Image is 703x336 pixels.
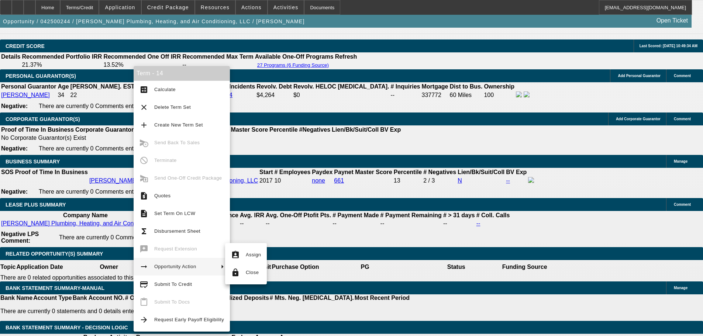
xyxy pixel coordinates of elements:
[674,117,691,121] span: Comment
[274,169,310,175] b: # Employees
[6,159,60,164] span: BUSINESS SUMMARY
[154,87,176,92] span: Calculate
[458,169,504,175] b: Lien/Bk/Suit/Coll
[259,177,273,185] td: 2017
[422,83,448,90] b: Mortgage
[1,103,28,109] b: Negative:
[256,91,292,99] td: $4,264
[105,4,135,10] span: Application
[354,294,410,302] th: Most Recent Period
[15,169,88,176] th: Proof of Time In Business
[63,212,108,218] b: Company Name
[139,209,148,218] mat-icon: description
[483,91,515,99] td: 100
[1,169,14,176] th: SOS
[293,91,390,99] td: $0
[1,220,170,226] a: [PERSON_NAME] Plumbing, Heating, and Air Conditioning, LLC
[390,91,420,99] td: --
[319,260,410,274] th: PG
[528,177,534,183] img: facebook-icon.png
[1,145,28,152] b: Negative:
[299,127,331,133] b: #Negatives
[154,228,200,234] span: Disbursement Sheet
[450,83,483,90] b: Dist to Bus.
[380,127,401,133] b: BV Exp
[6,285,104,291] span: BANK STATEMENT SUMMARY-MANUAL
[312,169,332,175] b: Paydex
[182,53,254,60] th: Recommended Max Term
[443,212,475,218] b: # > 31 days
[33,294,72,302] th: Account Type
[70,91,135,99] td: 22
[57,91,69,99] td: 34
[182,61,254,69] td: --
[246,270,259,275] span: Close
[139,280,148,289] mat-icon: credit_score
[674,202,691,207] span: Comment
[502,260,548,274] th: Funding Source
[16,260,63,274] th: Application Date
[312,177,325,184] a: none
[39,145,195,152] span: There are currently 0 Comments entered on this opportunity
[103,53,181,60] th: Recommended One Off IRR
[1,231,39,244] b: Negative LPS Comment:
[154,193,170,198] span: Quotes
[231,268,240,277] mat-icon: lock
[210,294,269,302] th: Annualized Deposits
[6,251,103,257] span: RELATED OPPORTUNITY(S) SUMMARY
[1,53,21,60] th: Details
[154,317,224,322] span: Request Early Payoff Eligibility
[1,92,50,98] a: [PERSON_NAME]
[6,116,80,122] span: CORPORATE GUARANTOR(S)
[6,202,66,208] span: LEASE PLUS SUMMARY
[674,159,688,163] span: Manage
[256,83,292,90] b: Revolv. Debt
[516,91,522,97] img: facebook-icon.png
[70,83,135,90] b: [PERSON_NAME]. EST
[139,85,148,94] mat-icon: calculate
[193,212,238,218] b: Customer Since
[269,294,354,302] th: # Mts. Neg. [MEDICAL_DATA].
[654,14,691,27] a: Open Ticket
[0,308,410,315] p: There are currently 0 statements and 0 details entered on this opportunity
[266,212,331,218] b: Avg. One-Off Ptofit Pts.
[640,44,697,48] span: Last Scored: [DATE] 10:49:34 AM
[59,234,216,240] span: There are currently 0 Comments entered on this opportunity
[334,169,392,175] b: Paynet Master Score
[423,177,456,184] div: 2 / 3
[443,220,475,227] td: --
[394,169,422,175] b: Percentile
[274,177,281,184] span: 10
[63,260,155,274] th: Owner
[1,83,56,90] b: Personal Guarantor
[265,220,331,227] td: --
[484,83,514,90] b: Ownership
[236,0,267,14] button: Actions
[616,117,661,121] span: Add Corporate Guarantor
[154,281,192,287] span: Submit To Credit
[39,188,195,195] span: There are currently 0 Comments entered on this opportunity
[103,61,181,69] td: 13.52%
[268,0,304,14] button: Activities
[6,325,128,330] span: Bank Statement Summary - Decision Logic
[458,177,462,184] a: N
[39,103,195,109] span: There are currently 0 Comments entered on this opportunity
[674,286,688,290] span: Manage
[3,18,305,24] span: Opportunity / 042500244 / [PERSON_NAME] Plumbing, Heating, and Air Conditioning, LLC / [PERSON_NAME]
[134,66,230,81] div: Term - 14
[147,4,189,10] span: Credit Package
[139,121,148,129] mat-icon: add
[139,191,148,200] mat-icon: request_quote
[411,260,502,274] th: Status
[449,91,483,99] td: 60 Miles
[240,212,264,218] b: Avg. IRR
[335,53,358,60] th: Refresh
[271,260,319,274] th: Purchase Option
[259,169,273,175] b: Start
[394,177,422,184] div: 13
[273,4,299,10] span: Activities
[75,127,134,133] b: Corporate Guarantor
[21,53,102,60] th: Recommended Portfolio IRR
[125,294,160,302] th: # Of Periods
[210,127,268,133] b: Paynet Master Score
